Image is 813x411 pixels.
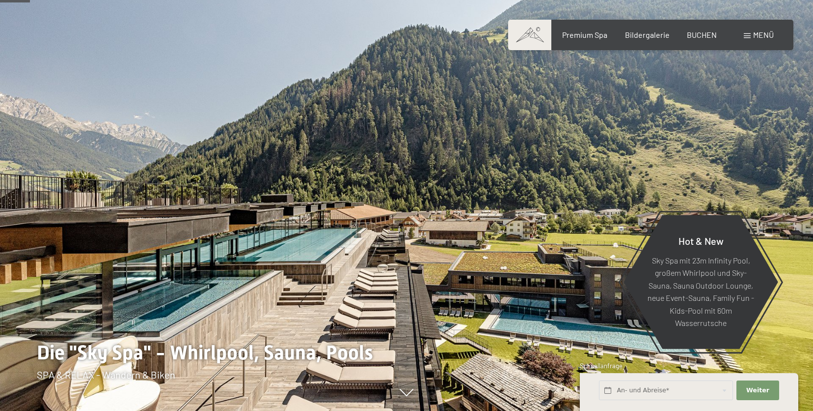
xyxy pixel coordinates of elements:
[623,214,779,350] a: Hot & New Sky Spa mit 23m Infinity Pool, großem Whirlpool und Sky-Sauna, Sauna Outdoor Lounge, ne...
[562,30,607,39] a: Premium Spa
[625,30,670,39] a: Bildergalerie
[648,254,754,329] p: Sky Spa mit 23m Infinity Pool, großem Whirlpool und Sky-Sauna, Sauna Outdoor Lounge, neue Event-S...
[580,362,623,370] span: Schnellanfrage
[678,235,724,246] span: Hot & New
[736,381,779,401] button: Weiter
[753,30,774,39] span: Menü
[746,386,769,395] span: Weiter
[687,30,717,39] a: BUCHEN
